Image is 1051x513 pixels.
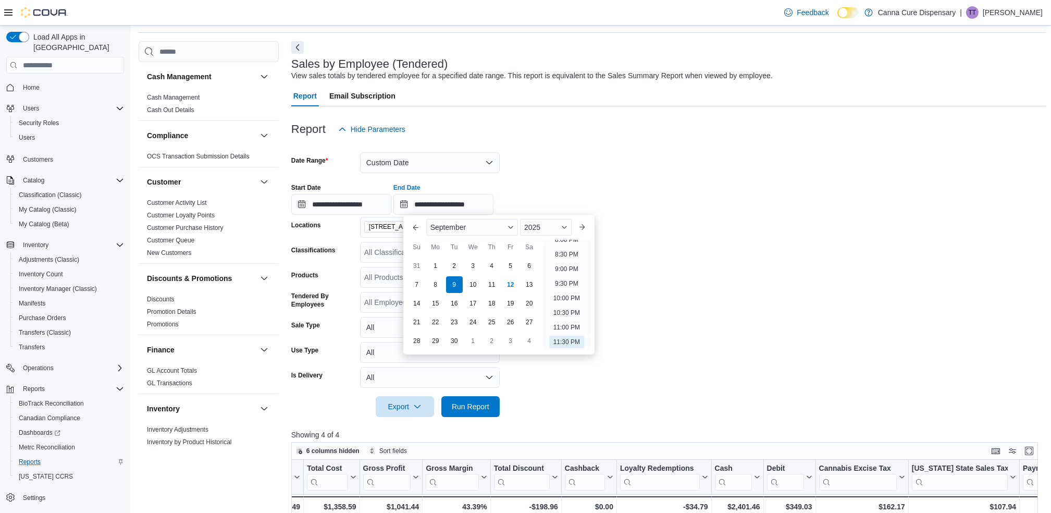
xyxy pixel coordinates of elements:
button: Users [2,101,128,116]
span: Customers [19,152,124,165]
span: Manifests [15,297,124,310]
span: Metrc Reconciliation [15,441,124,454]
h3: Sales by Employee (Tendered) [291,58,448,70]
a: Inventory Adjustments [147,426,208,433]
span: Home [19,81,124,94]
button: Settings [2,490,128,505]
span: Sort fields [379,447,407,455]
a: Manifests [15,297,50,310]
div: Cash [714,464,751,491]
div: day-22 [427,314,444,331]
a: Canadian Compliance [15,412,84,424]
button: Cannabis Excise Tax [819,464,905,491]
button: All [360,317,500,338]
button: Cash Management [258,70,270,83]
span: Settings [23,494,45,502]
span: Reports [15,456,124,468]
button: Compliance [147,130,256,141]
div: Cash Management [139,91,279,120]
a: Home [19,81,44,94]
div: day-5 [502,258,519,274]
button: Inventory Manager (Classic) [10,282,128,296]
div: Gross Profit [363,464,411,491]
h3: Customer [147,177,181,187]
ul: Time [543,240,590,350]
span: Transfers (Classic) [15,326,124,339]
button: Loyalty Redemptions [620,464,708,491]
span: Cash Management [147,93,200,102]
div: Tu [446,239,463,255]
a: Customers [19,153,57,166]
span: BioTrack Reconciliation [15,397,124,410]
button: Manifests [10,296,128,311]
p: Canna Cure Dispensary [878,6,956,19]
span: Inventory Count [15,268,124,280]
div: day-2 [446,258,463,274]
span: Customer Purchase History [147,224,224,232]
span: Inventory Manager (Classic) [15,283,124,295]
span: Inventory [23,241,48,249]
a: Metrc Reconciliation [15,441,79,454]
button: Metrc Reconciliation [10,440,128,455]
a: Dashboards [10,425,128,440]
span: Security Roles [19,119,59,127]
span: Users [15,131,124,144]
li: 8:00 PM [551,234,583,246]
button: [US_STATE] CCRS [10,469,128,484]
span: TT [969,6,976,19]
div: Gross Profit [363,464,411,474]
div: Debit [766,464,803,491]
span: Report [293,85,317,106]
span: Transfers [15,341,124,353]
button: Transfers [10,340,128,355]
span: [STREET_ADDRESS] [369,222,431,232]
span: Catalog [19,174,124,187]
button: My Catalog (Classic) [10,202,128,217]
button: BioTrack Reconciliation [10,396,128,411]
div: Compliance [139,150,279,167]
span: Customer Queue [147,236,194,245]
div: day-3 [465,258,481,274]
span: Operations [23,364,54,372]
a: My Catalog (Beta) [15,218,73,230]
span: Email Subscription [329,85,395,106]
div: day-19 [502,295,519,312]
span: Promotions [147,320,179,328]
span: Run Report [452,401,489,412]
div: day-6 [521,258,538,274]
div: day-18 [484,295,500,312]
span: My Catalog (Beta) [15,218,124,230]
a: Inventory Manager (Classic) [15,283,101,295]
div: $2,750.49 [238,500,300,513]
div: Tyrese Travis [966,6,979,19]
label: Start Date [291,184,321,192]
input: Press the down key to enter a popover containing a calendar. Press the escape key to close the po... [393,194,493,215]
div: Cashback [565,464,605,474]
button: Reports [10,455,128,469]
span: Inventory Manager (Classic) [19,285,97,293]
span: GL Transactions [147,379,192,387]
a: Promotions [147,321,179,328]
span: Metrc Reconciliation [19,443,75,451]
a: Customer Loyalty Points [147,212,215,219]
label: Date Range [291,156,328,165]
div: Su [409,239,425,255]
span: Reports [19,383,124,395]
div: Button. Open the month selector. September is currently selected. [426,219,518,236]
button: Discounts & Promotions [147,273,256,284]
button: Transfers (Classic) [10,325,128,340]
h3: Compliance [147,130,188,141]
span: Inventory Count [19,270,63,278]
div: day-12 [502,276,519,293]
span: Classification (Classic) [15,189,124,201]
span: Transfers (Classic) [19,328,71,337]
h3: Inventory [147,404,180,414]
button: Compliance [258,129,270,142]
a: Customer Activity List [147,199,207,206]
span: New Customers [147,249,191,257]
a: Adjustments (Classic) [15,253,83,266]
p: [PERSON_NAME] [983,6,1043,19]
div: day-10 [465,276,481,293]
div: day-15 [427,295,444,312]
a: Customer Queue [147,237,194,244]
